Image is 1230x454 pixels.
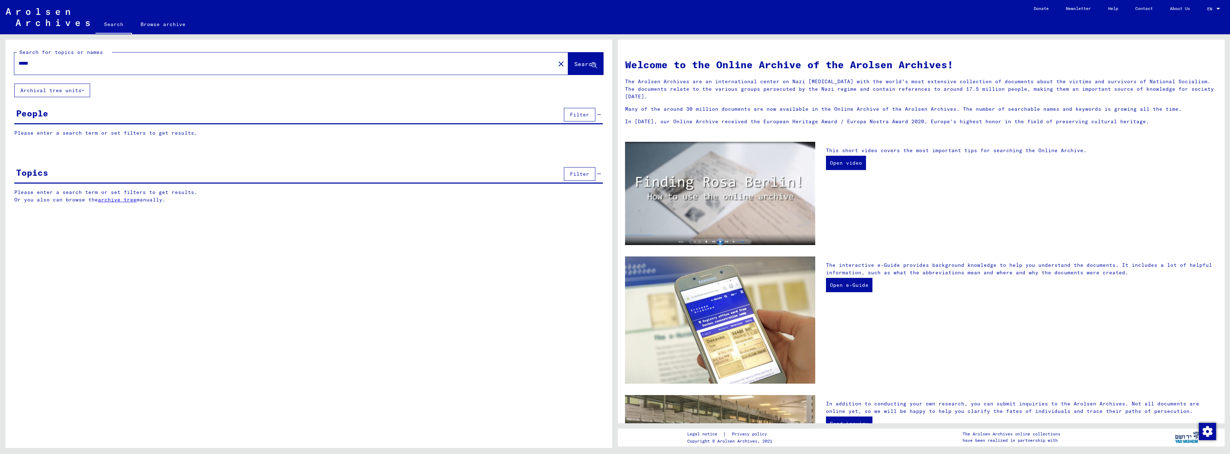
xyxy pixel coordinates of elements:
[574,60,596,68] span: Search
[826,147,1217,154] p: This short video covers the most important tips for searching the Online Archive.
[687,430,723,438] a: Legal notice
[687,430,776,438] div: |
[554,56,568,71] button: Clear
[625,118,1217,125] p: In [DATE], our Online Archive received the European Heritage Award / Europa Nostra Award 2020, Eu...
[625,105,1217,113] p: Many of the around 30 million documents are now available in the Online Archive of the Arolsen Ar...
[625,78,1217,100] p: The Arolsen Archives are an international center on Nazi [MEDICAL_DATA] with the world’s most ext...
[14,129,603,137] p: Please enter a search term or set filters to get results.
[1199,423,1216,440] img: Change consent
[16,166,48,179] div: Topics
[14,84,90,97] button: Archival tree units
[963,437,1060,444] p: have been realized in partnership with
[14,189,603,204] p: Please enter a search term or set filters to get results. Or you also can browse the manually.
[16,107,48,120] div: People
[568,53,603,75] button: Search
[132,16,194,33] a: Browse archive
[826,400,1217,415] p: In addition to conducting your own research, you can submit inquiries to the Arolsen Archives. No...
[564,167,595,181] button: Filter
[1174,428,1200,446] img: yv_logo.png
[564,108,595,121] button: Filter
[570,111,589,118] span: Filter
[1207,6,1215,11] span: EN
[826,261,1217,276] p: The interactive e-Guide provides background knowledge to help you understand the documents. It in...
[98,196,137,203] a: archive tree
[826,278,872,292] a: Open e-Guide
[570,171,589,177] span: Filter
[19,49,103,55] mat-label: Search for topics or names
[687,438,776,444] p: Copyright © Arolsen Archives, 2021
[726,430,776,438] a: Privacy policy
[826,416,872,431] a: Send inquiry
[625,142,815,245] img: video.jpg
[557,60,565,68] mat-icon: close
[625,256,815,384] img: eguide.jpg
[95,16,132,34] a: Search
[6,8,90,26] img: Arolsen_neg.svg
[625,57,1217,72] h1: Welcome to the Online Archive of the Arolsen Archives!
[963,431,1060,437] p: The Arolsen Archives online collections
[826,156,866,170] a: Open video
